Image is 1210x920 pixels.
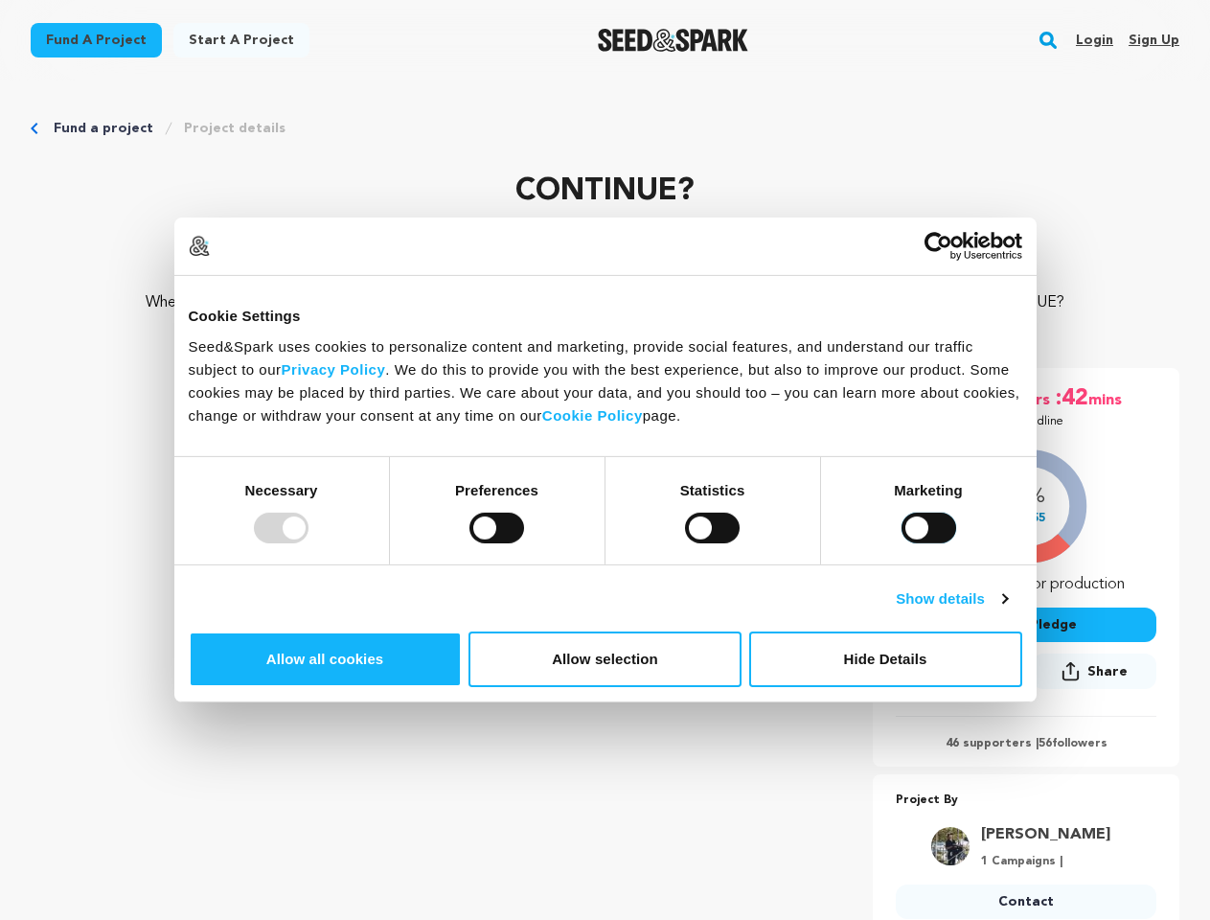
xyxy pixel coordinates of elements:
p: 46 supporters | followers [896,736,1156,751]
a: Contact [896,885,1156,919]
p: [GEOGRAPHIC_DATA], [US_STATE] | Film Short [31,230,1179,253]
a: Login [1076,25,1113,56]
p: CONTINUE? [31,169,1179,215]
a: Cookie Policy [542,406,643,423]
span: Share [1032,654,1156,697]
strong: Necessary [245,481,318,497]
img: logo [189,236,210,257]
span: Share [1087,662,1128,681]
div: Cookie Settings [189,305,1022,328]
button: Share [1032,654,1156,689]
a: Sign up [1129,25,1179,56]
button: Allow all cookies [189,632,462,687]
strong: Preferences [455,481,538,497]
a: Start a project [173,23,309,57]
button: Allow selection [468,632,742,687]
a: Fund a project [31,23,162,57]
div: Seed&Spark uses cookies to personalize content and marketing, provide social features, and unders... [189,334,1022,426]
button: Hide Details [749,632,1022,687]
a: Goto Mitchell Jung profile [981,823,1110,846]
img: Seed&Spark Logo Dark Mode [598,29,748,52]
p: When her brother’s new girlfriend threatens their duo, a little sister fights to stay “Player 2” ... [146,291,1064,337]
span: mins [1088,383,1126,414]
span: :42 [1054,383,1088,414]
p: Project By [896,790,1156,812]
span: hrs [1027,383,1054,414]
a: Seed&Spark Homepage [598,29,748,52]
p: 1 Campaigns | [981,854,1110,869]
div: Breadcrumb [31,119,1179,138]
strong: Statistics [680,481,745,497]
a: Fund a project [54,119,153,138]
a: Privacy Policy [282,360,386,377]
p: Family, Fantasy [31,253,1179,276]
img: f4ccdf9bf7498b3a.jpg [931,827,970,865]
span: 56 [1039,738,1052,749]
a: Project details [184,119,285,138]
strong: Marketing [894,481,963,497]
a: Show details [896,587,1007,610]
a: Usercentrics Cookiebot - opens in a new window [855,232,1022,261]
